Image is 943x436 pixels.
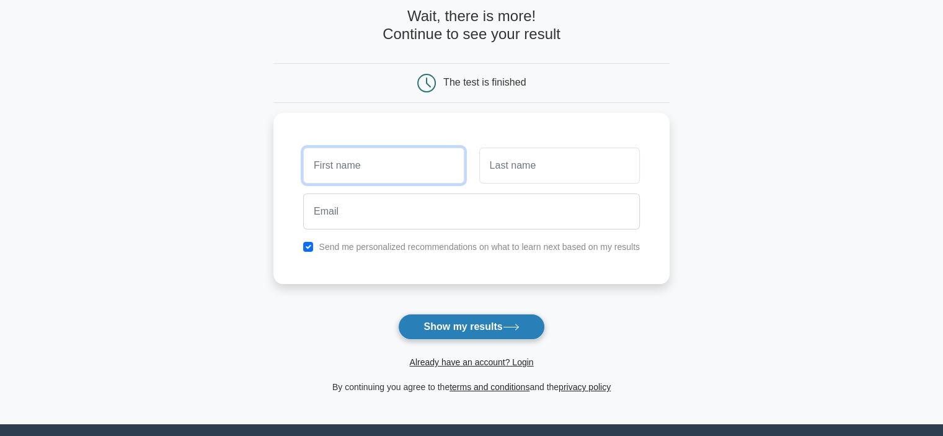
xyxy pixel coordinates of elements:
a: Already have an account? Login [409,357,533,367]
label: Send me personalized recommendations on what to learn next based on my results [319,242,640,252]
h4: Wait, there is more! Continue to see your result [273,7,670,43]
a: privacy policy [559,382,611,392]
input: Email [303,194,640,229]
a: terms and conditions [449,382,529,392]
button: Show my results [398,314,544,340]
input: Last name [479,148,640,184]
div: The test is finished [443,77,526,87]
input: First name [303,148,464,184]
div: By continuing you agree to the and the [266,380,677,394]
